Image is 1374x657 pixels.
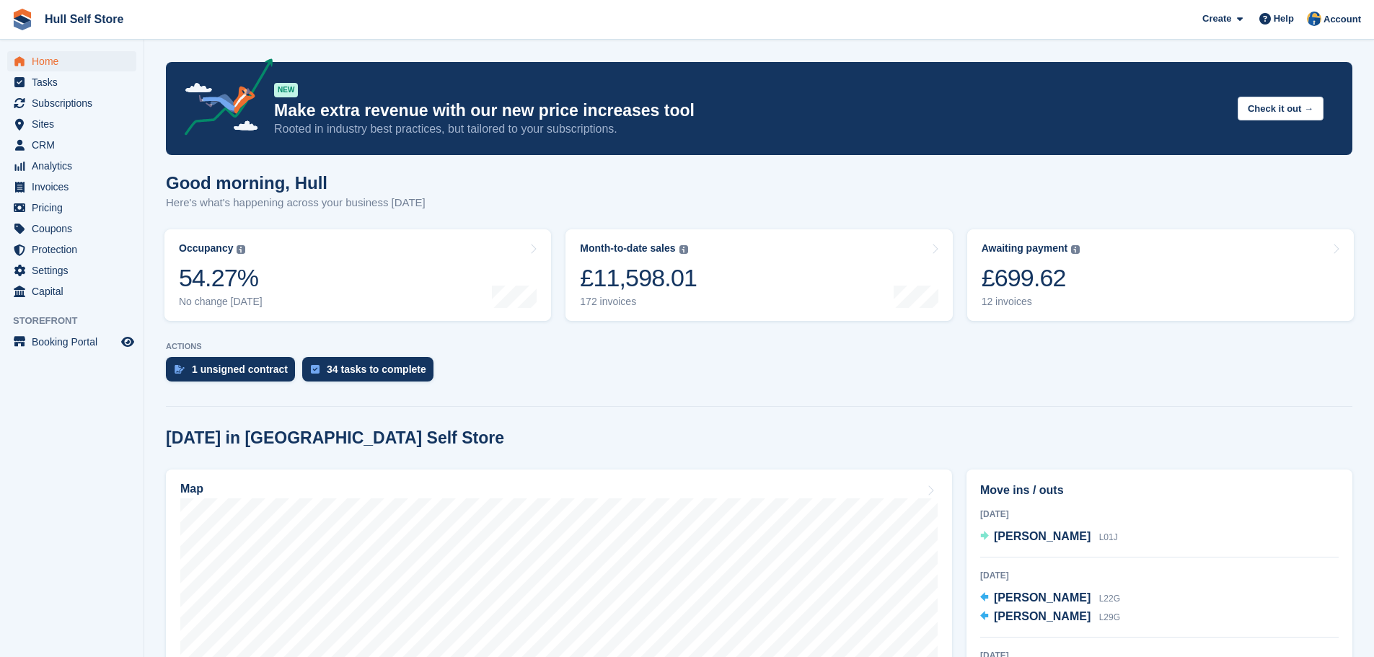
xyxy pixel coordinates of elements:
[994,591,1091,604] span: [PERSON_NAME]
[7,156,136,176] a: menu
[580,263,697,293] div: £11,598.01
[274,121,1226,137] p: Rooted in industry best practices, but tailored to your subscriptions.
[7,239,136,260] a: menu
[7,260,136,281] a: menu
[7,177,136,197] a: menu
[302,357,441,389] a: 34 tasks to complete
[179,242,233,255] div: Occupancy
[12,9,33,30] img: stora-icon-8386f47178a22dfd0bd8f6a31ec36ba5ce8667c1dd55bd0f319d3a0aa187defe.svg
[982,242,1068,255] div: Awaiting payment
[32,93,118,113] span: Subscriptions
[164,229,551,321] a: Occupancy 54.27% No change [DATE]
[7,114,136,134] a: menu
[565,229,952,321] a: Month-to-date sales £11,598.01 172 invoices
[1238,97,1324,120] button: Check it out →
[7,93,136,113] a: menu
[166,342,1352,351] p: ACTIONS
[32,114,118,134] span: Sites
[32,72,118,92] span: Tasks
[1202,12,1231,26] span: Create
[580,242,675,255] div: Month-to-date sales
[180,482,203,495] h2: Map
[237,245,245,254] img: icon-info-grey-7440780725fd019a000dd9b08b2336e03edf1995a4989e88bcd33f0948082b44.svg
[179,296,263,308] div: No change [DATE]
[32,198,118,218] span: Pricing
[172,58,273,141] img: price-adjustments-announcement-icon-8257ccfd72463d97f412b2fc003d46551f7dbcb40ab6d574587a9cd5c0d94...
[679,245,688,254] img: icon-info-grey-7440780725fd019a000dd9b08b2336e03edf1995a4989e88bcd33f0948082b44.svg
[982,296,1080,308] div: 12 invoices
[13,314,144,328] span: Storefront
[32,219,118,239] span: Coupons
[32,135,118,155] span: CRM
[1307,12,1321,26] img: Hull Self Store
[1099,612,1120,622] span: L29G
[32,156,118,176] span: Analytics
[980,508,1339,521] div: [DATE]
[32,239,118,260] span: Protection
[980,608,1120,627] a: [PERSON_NAME] L29G
[1099,594,1120,604] span: L22G
[32,51,118,71] span: Home
[166,357,302,389] a: 1 unsigned contract
[1274,12,1294,26] span: Help
[32,260,118,281] span: Settings
[166,428,504,448] h2: [DATE] in [GEOGRAPHIC_DATA] Self Store
[1324,12,1361,27] span: Account
[7,281,136,301] a: menu
[327,363,426,375] div: 34 tasks to complete
[982,263,1080,293] div: £699.62
[192,363,288,375] div: 1 unsigned contract
[967,229,1354,321] a: Awaiting payment £699.62 12 invoices
[179,263,263,293] div: 54.27%
[7,332,136,352] a: menu
[119,333,136,350] a: Preview store
[980,528,1118,547] a: [PERSON_NAME] L01J
[39,7,129,31] a: Hull Self Store
[166,173,426,193] h1: Good morning, Hull
[980,589,1120,608] a: [PERSON_NAME] L22G
[1071,245,1080,254] img: icon-info-grey-7440780725fd019a000dd9b08b2336e03edf1995a4989e88bcd33f0948082b44.svg
[7,72,136,92] a: menu
[7,219,136,239] a: menu
[7,51,136,71] a: menu
[994,610,1091,622] span: [PERSON_NAME]
[1099,532,1118,542] span: L01J
[32,332,118,352] span: Booking Portal
[580,296,697,308] div: 172 invoices
[166,195,426,211] p: Here's what's happening across your business [DATE]
[980,569,1339,582] div: [DATE]
[994,530,1091,542] span: [PERSON_NAME]
[7,198,136,218] a: menu
[274,83,298,97] div: NEW
[175,365,185,374] img: contract_signature_icon-13c848040528278c33f63329250d36e43548de30e8caae1d1a13099fd9432cc5.svg
[311,365,320,374] img: task-75834270c22a3079a89374b754ae025e5fb1db73e45f91037f5363f120a921f8.svg
[980,482,1339,499] h2: Move ins / outs
[7,135,136,155] a: menu
[32,281,118,301] span: Capital
[32,177,118,197] span: Invoices
[274,100,1226,121] p: Make extra revenue with our new price increases tool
